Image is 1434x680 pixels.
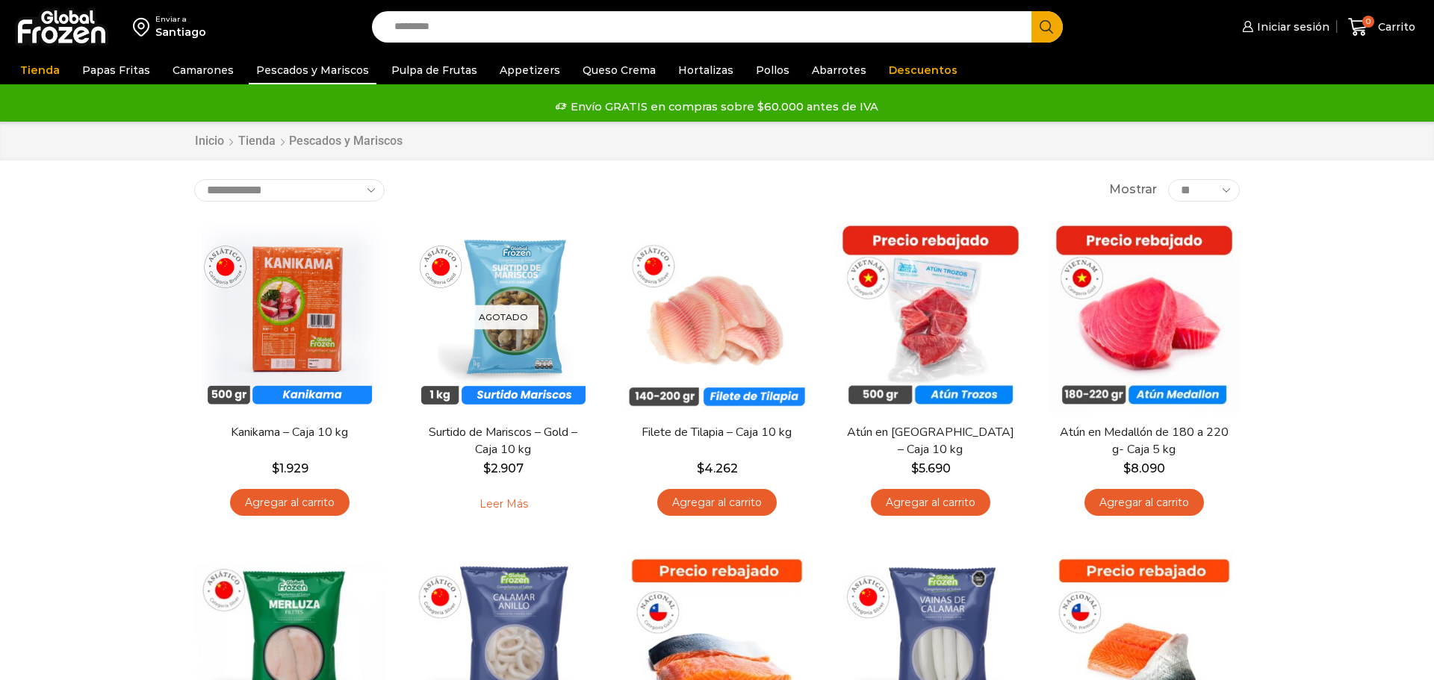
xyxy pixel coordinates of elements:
div: Enviar a [155,14,206,25]
a: Pollos [748,56,797,84]
a: Abarrotes [804,56,874,84]
a: Hortalizas [671,56,741,84]
a: Appetizers [492,56,568,84]
a: Atún en Medallón de 180 a 220 g- Caja 5 kg [1058,424,1230,458]
button: Search button [1031,11,1063,43]
a: Surtido de Mariscos – Gold – Caja 10 kg [418,424,589,458]
bdi: 8.090 [1123,461,1165,475]
span: 0 [1362,16,1374,28]
span: $ [911,461,919,475]
a: 0 Carrito [1344,10,1419,45]
select: Pedido de la tienda [194,179,385,202]
a: Agregar al carrito: “Kanikama – Caja 10 kg” [230,489,350,517]
a: Leé más sobre “Surtido de Mariscos - Gold - Caja 10 kg” [456,489,551,520]
a: Descuentos [881,56,965,84]
a: Filete de Tilapia – Caja 10 kg [631,424,803,441]
nav: Breadcrumb [194,133,403,150]
a: Pescados y Mariscos [249,56,376,84]
a: Queso Crema [575,56,663,84]
span: Iniciar sesión [1253,19,1329,34]
span: Carrito [1374,19,1415,34]
p: Agotado [468,305,538,329]
bdi: 4.262 [697,461,738,475]
bdi: 2.907 [483,461,524,475]
a: Iniciar sesión [1238,12,1329,42]
a: Agregar al carrito: “Atún en Trozos - Caja 10 kg” [871,489,990,517]
a: Papas Fritas [75,56,158,84]
a: Tienda [238,133,276,150]
div: Santiago [155,25,206,40]
a: Pulpa de Frutas [384,56,485,84]
span: $ [272,461,279,475]
bdi: 5.690 [911,461,951,475]
img: address-field-icon.svg [133,14,155,40]
a: Kanikama – Caja 10 kg [204,424,376,441]
span: $ [483,461,491,475]
a: Atún en [GEOGRAPHIC_DATA] – Caja 10 kg [845,424,1016,458]
span: $ [697,461,704,475]
h1: Pescados y Mariscos [289,134,403,148]
a: Tienda [13,56,67,84]
bdi: 1.929 [272,461,308,475]
a: Agregar al carrito: “Filete de Tilapia - Caja 10 kg” [657,489,777,517]
span: $ [1123,461,1131,475]
span: Mostrar [1109,181,1157,199]
a: Agregar al carrito: “Atún en Medallón de 180 a 220 g- Caja 5 kg” [1084,489,1204,517]
a: Inicio [194,133,225,150]
a: Camarones [165,56,241,84]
